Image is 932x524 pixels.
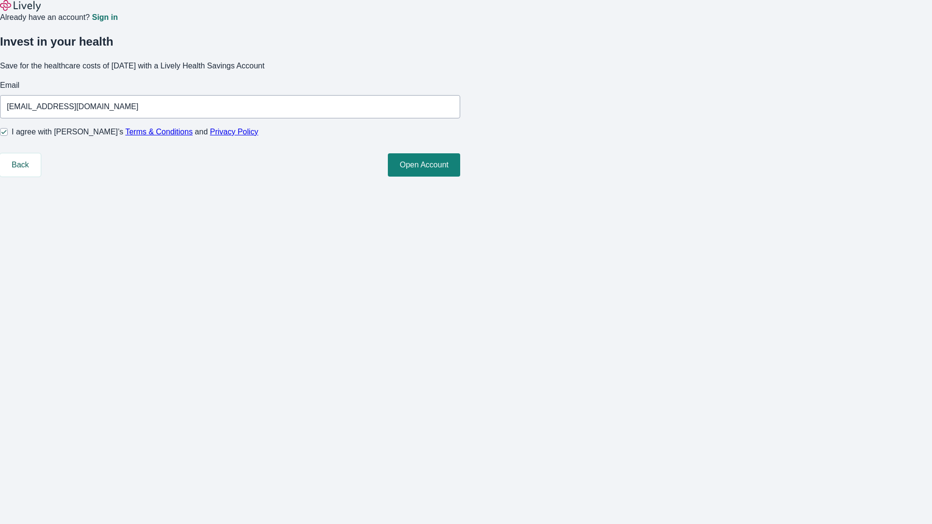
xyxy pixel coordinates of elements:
a: Sign in [92,14,117,21]
a: Privacy Policy [210,128,259,136]
button: Open Account [388,153,460,177]
a: Terms & Conditions [125,128,193,136]
span: I agree with [PERSON_NAME]’s and [12,126,258,138]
